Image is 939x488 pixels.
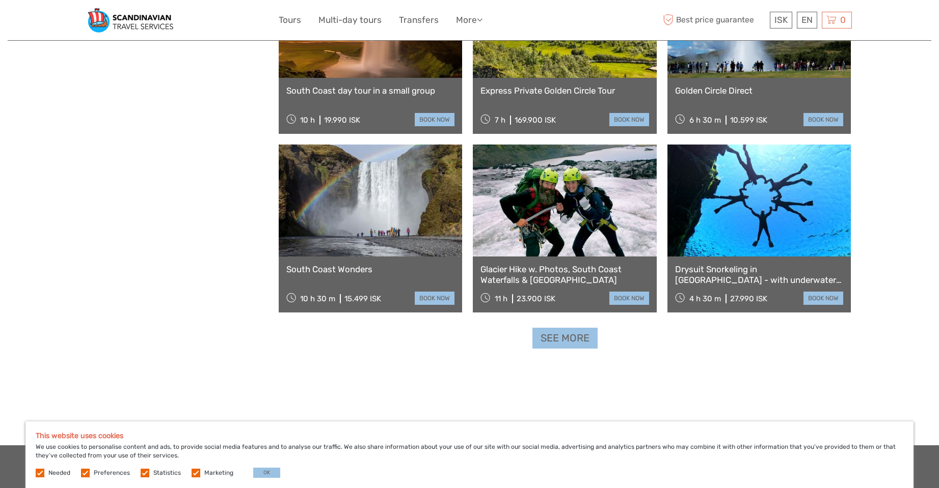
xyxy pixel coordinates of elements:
[515,116,556,125] div: 169.900 ISK
[25,421,914,488] div: We use cookies to personalise content and ads, to provide social media features and to analyse ou...
[94,469,130,477] label: Preferences
[532,328,598,349] a: See more
[730,294,767,303] div: 27.990 ISK
[318,13,382,27] a: Multi-day tours
[324,116,360,125] div: 19.990 ISK
[344,294,381,303] div: 15.499 ISK
[300,294,335,303] span: 10 h 30 m
[661,12,767,28] span: Best price guarantee
[480,264,649,285] a: Glacier Hike w. Photos, South Coast Waterfalls & [GEOGRAPHIC_DATA]
[689,294,721,303] span: 4 h 30 m
[36,432,903,440] h5: This website uses cookies
[300,116,315,125] span: 10 h
[415,292,454,305] a: book now
[675,85,844,96] a: Golden Circle Direct
[517,294,555,303] div: 23.900 ISK
[117,16,129,28] button: Open LiveChat chat widget
[803,113,843,126] a: book now
[153,469,181,477] label: Statistics
[675,264,844,285] a: Drysuit Snorkeling in [GEOGRAPHIC_DATA] - with underwater photos / From [GEOGRAPHIC_DATA]
[14,18,115,26] p: We're away right now. Please check back later!
[689,116,721,125] span: 6 h 30 m
[774,15,788,25] span: ISK
[839,15,847,25] span: 0
[495,116,505,125] span: 7 h
[204,469,233,477] label: Marketing
[609,292,649,305] a: book now
[480,85,649,96] a: Express Private Golden Circle Tour
[279,13,301,27] a: Tours
[609,113,649,126] a: book now
[88,8,173,33] img: Scandinavian Travel
[797,12,817,28] div: EN
[286,85,455,96] a: South Coast day tour in a small group
[456,13,482,27] a: More
[48,469,70,477] label: Needed
[495,294,507,303] span: 11 h
[730,116,767,125] div: 10.599 ISK
[253,468,280,478] button: OK
[803,292,843,305] a: book now
[415,113,454,126] a: book now
[399,13,439,27] a: Transfers
[286,264,455,274] a: South Coast Wonders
